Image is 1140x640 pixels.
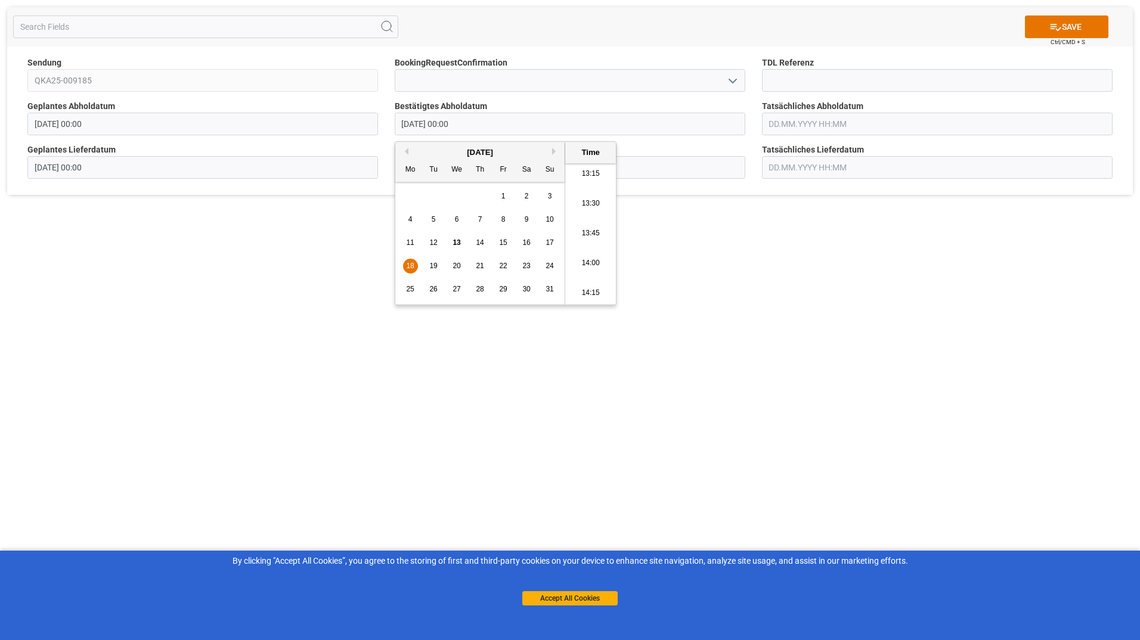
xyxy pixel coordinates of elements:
[395,100,487,113] span: Bestätigtes Abholdatum
[496,259,511,274] div: Choose Friday, August 22nd, 2025
[453,285,460,293] span: 27
[543,212,557,227] div: Choose Sunday, August 10th, 2025
[401,148,408,155] button: Previous Month
[496,235,511,250] div: Choose Friday, August 15th, 2025
[543,282,557,297] div: Choose Sunday, August 31st, 2025
[403,282,418,297] div: Choose Monday, August 25th, 2025
[496,212,511,227] div: Choose Friday, August 8th, 2025
[519,235,534,250] div: Choose Saturday, August 16th, 2025
[450,282,464,297] div: Choose Wednesday, August 27th, 2025
[723,72,741,90] button: open menu
[499,285,507,293] span: 29
[546,285,553,293] span: 31
[450,259,464,274] div: Choose Wednesday, August 20th, 2025
[426,163,441,178] div: Tu
[762,100,863,113] span: Tatsächliches Abholdatum
[399,185,562,301] div: month 2025-08
[8,555,1132,567] div: By clicking "Accept All Cookies”, you agree to the storing of first and third-party cookies on yo...
[543,259,557,274] div: Choose Sunday, August 24th, 2025
[27,100,115,113] span: Geplantes Abholdatum
[13,15,398,38] input: Search Fields
[450,235,464,250] div: Choose Wednesday, August 13th, 2025
[27,144,116,156] span: Geplantes Lieferdatum
[27,57,61,69] span: Sendung
[496,282,511,297] div: Choose Friday, August 29th, 2025
[27,113,378,135] input: DD.MM.YYYY HH:MM
[522,285,530,293] span: 30
[522,591,618,605] button: Accept All Cookies
[1025,15,1108,38] button: SAVE
[543,163,557,178] div: Su
[499,262,507,270] span: 22
[478,215,482,223] span: 7
[548,192,552,200] span: 3
[395,113,745,135] input: DD.MM.YYYY HH:MM
[496,189,511,204] div: Choose Friday, August 1st, 2025
[450,212,464,227] div: Choose Wednesday, August 6th, 2025
[476,262,484,270] span: 21
[426,282,441,297] div: Choose Tuesday, August 26th, 2025
[1051,38,1085,46] span: Ctrl/CMD + S
[552,148,559,155] button: Next Month
[403,163,418,178] div: Mo
[426,235,441,250] div: Choose Tuesday, August 12th, 2025
[455,215,459,223] span: 6
[408,215,413,223] span: 4
[426,259,441,274] div: Choose Tuesday, August 19th, 2025
[501,215,506,223] span: 8
[543,189,557,204] div: Choose Sunday, August 3rd, 2025
[501,192,506,200] span: 1
[403,212,418,227] div: Choose Monday, August 4th, 2025
[426,212,441,227] div: Choose Tuesday, August 5th, 2025
[496,163,511,178] div: Fr
[519,282,534,297] div: Choose Saturday, August 30th, 2025
[525,215,529,223] span: 9
[453,262,460,270] span: 20
[543,235,557,250] div: Choose Sunday, August 17th, 2025
[429,285,437,293] span: 26
[476,285,484,293] span: 28
[522,262,530,270] span: 23
[403,235,418,250] div: Choose Monday, August 11th, 2025
[476,238,484,247] span: 14
[762,156,1113,179] input: DD.MM.YYYY HH:MM
[762,113,1113,135] input: DD.MM.YYYY HH:MM
[450,163,464,178] div: We
[406,238,414,247] span: 11
[406,285,414,293] span: 25
[473,163,488,178] div: Th
[519,189,534,204] div: Choose Saturday, August 2nd, 2025
[565,248,616,278] li: 14:00
[473,212,488,227] div: Choose Thursday, August 7th, 2025
[546,238,553,247] span: 17
[406,262,414,270] span: 18
[762,144,864,156] span: Tatsächliches Lieferdatum
[546,215,553,223] span: 10
[565,219,616,248] li: 13:45
[473,235,488,250] div: Choose Thursday, August 14th, 2025
[568,147,613,159] div: Time
[525,192,529,200] span: 2
[519,163,534,178] div: Sa
[473,259,488,274] div: Choose Thursday, August 21st, 2025
[395,57,507,69] span: BookingRequestConfirmation
[403,259,418,274] div: Choose Monday, August 18th, 2025
[522,238,530,247] span: 16
[499,238,507,247] span: 15
[395,147,565,159] div: [DATE]
[429,238,437,247] span: 12
[762,57,814,69] span: TDL Referenz
[519,259,534,274] div: Choose Saturday, August 23rd, 2025
[27,156,378,179] input: DD.MM.YYYY HH:MM
[565,278,616,308] li: 14:15
[565,189,616,219] li: 13:30
[473,282,488,297] div: Choose Thursday, August 28th, 2025
[432,215,436,223] span: 5
[565,159,616,189] li: 13:15
[429,262,437,270] span: 19
[453,238,460,247] span: 13
[546,262,553,270] span: 24
[519,212,534,227] div: Choose Saturday, August 9th, 2025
